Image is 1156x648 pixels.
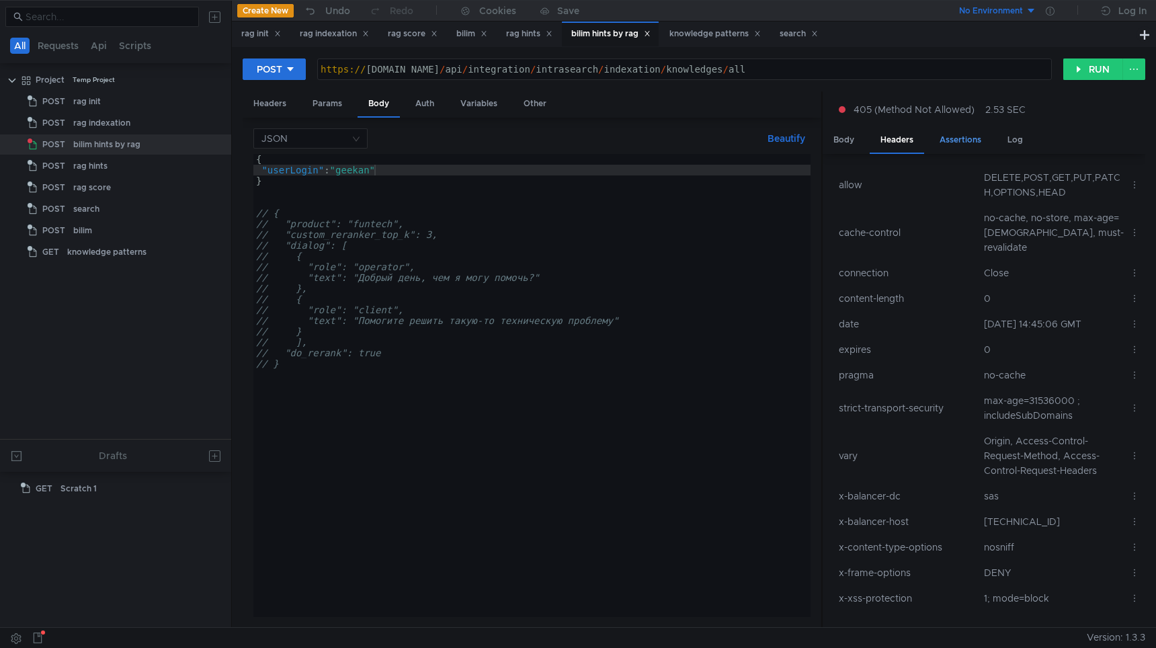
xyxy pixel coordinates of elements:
td: content-length [833,286,979,311]
div: Log In [1118,3,1147,19]
div: rag hints [73,156,108,176]
td: DENY [979,560,1124,585]
span: POST [42,91,65,112]
div: bilim [73,220,92,241]
span: POST [42,156,65,176]
td: no-cache [979,362,1124,388]
td: x-xss-protection [833,585,979,611]
td: allow [833,165,979,205]
div: Save [557,6,579,15]
td: no-cache, no-store, max-age=[DEMOGRAPHIC_DATA], must-revalidate [979,205,1124,260]
button: Api [87,38,111,54]
div: rag init [241,27,281,41]
div: Temp Project [73,70,115,90]
div: Other [513,91,557,116]
button: All [10,38,30,54]
button: RUN [1063,58,1123,80]
td: expires [833,337,979,362]
td: 0 [979,286,1124,311]
div: rag indexation [73,113,130,133]
td: sas [979,483,1124,509]
div: Params [302,91,353,116]
span: 405 (Method Not Allowed) [854,102,975,117]
button: POST [243,58,306,80]
div: Undo [325,3,350,19]
div: Redo [390,3,413,19]
button: Redo [360,1,423,21]
td: 1; mode=block [979,585,1124,611]
div: Body [358,91,400,118]
span: POST [42,177,65,198]
button: Undo [294,1,360,21]
div: 2.53 SEC [985,104,1026,116]
td: vary [833,428,979,483]
div: Log [997,128,1034,153]
div: search [73,199,99,219]
button: Scripts [115,38,155,54]
div: bilim hints by rag [73,134,140,155]
button: Requests [34,38,83,54]
td: x-frame-options [833,560,979,585]
div: bilim hints by rag [571,27,651,41]
td: DELETE,POST,GET,PUT,PATCH,OPTIONS,HEAD [979,165,1124,205]
td: [DATE] 14:45:06 GMT [979,311,1124,337]
td: max-age=31536000 ; includeSubDomains [979,388,1124,428]
td: strict-transport-security [833,388,979,428]
td: x-balancer-host [833,509,979,534]
td: date [833,311,979,337]
td: cache-control [833,205,979,260]
span: POST [42,113,65,133]
div: Headers [870,128,924,154]
span: Version: 1.3.3 [1087,628,1145,647]
button: Create New [237,4,294,17]
td: connection [833,260,979,286]
td: x-content-type-options [833,534,979,560]
div: Auth [405,91,445,116]
div: rag score [388,27,438,41]
span: POST [42,220,65,241]
div: knowledge patterns [67,242,147,262]
div: Drafts [99,448,127,464]
div: rag indexation [300,27,369,41]
td: Origin, Access-Control-Request-Method, Access-Control-Request-Headers [979,428,1124,483]
input: Search... [26,9,191,24]
div: Body [823,128,865,153]
td: 0 [979,337,1124,362]
div: bilim [456,27,487,41]
td: nosniff [979,534,1124,560]
div: Project [36,70,65,90]
td: pragma [833,362,979,388]
td: x-balancer-dc [833,483,979,509]
span: GET [42,242,59,262]
div: POST [257,62,282,77]
td: [TECHNICAL_ID] [979,509,1124,534]
button: Beautify [762,130,811,147]
div: knowledge patterns [669,27,761,41]
div: Scratch 1 [60,479,97,499]
div: rag score [73,177,111,198]
div: Cookies [479,3,516,19]
span: POST [42,134,65,155]
div: Variables [450,91,508,116]
div: rag init [73,91,101,112]
div: rag hints [506,27,552,41]
div: Assertions [929,128,992,153]
span: GET [36,479,52,499]
div: Headers [243,91,297,116]
span: POST [42,199,65,219]
div: search [780,27,818,41]
td: Close [979,260,1124,286]
div: No Environment [959,5,1023,17]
